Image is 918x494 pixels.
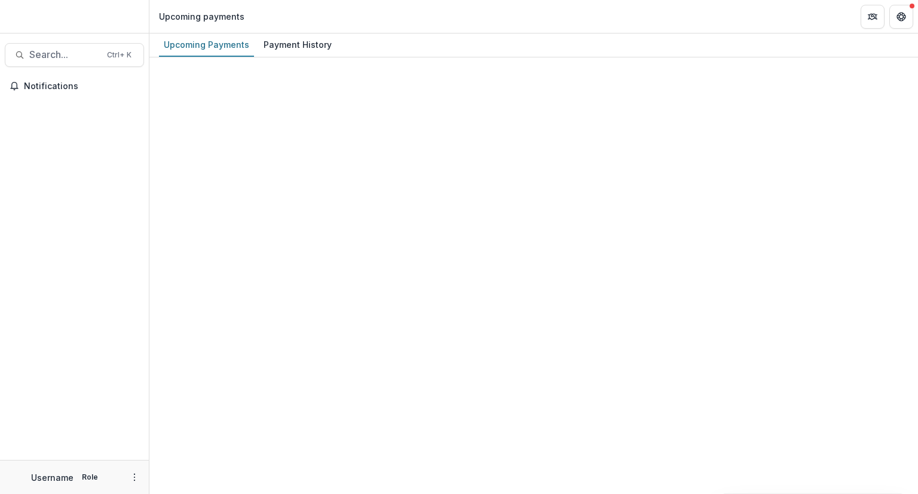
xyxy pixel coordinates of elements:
[105,48,134,62] div: Ctrl + K
[159,36,254,53] div: Upcoming Payments
[259,36,336,53] div: Payment History
[78,472,102,483] p: Role
[259,33,336,57] a: Payment History
[889,5,913,29] button: Get Help
[29,49,100,60] span: Search...
[159,33,254,57] a: Upcoming Payments
[159,10,244,23] div: Upcoming payments
[24,81,139,92] span: Notifications
[5,77,144,96] button: Notifications
[127,470,142,484] button: More
[861,5,885,29] button: Partners
[154,8,249,25] nav: breadcrumb
[31,471,74,484] p: Username
[5,43,144,67] button: Search...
